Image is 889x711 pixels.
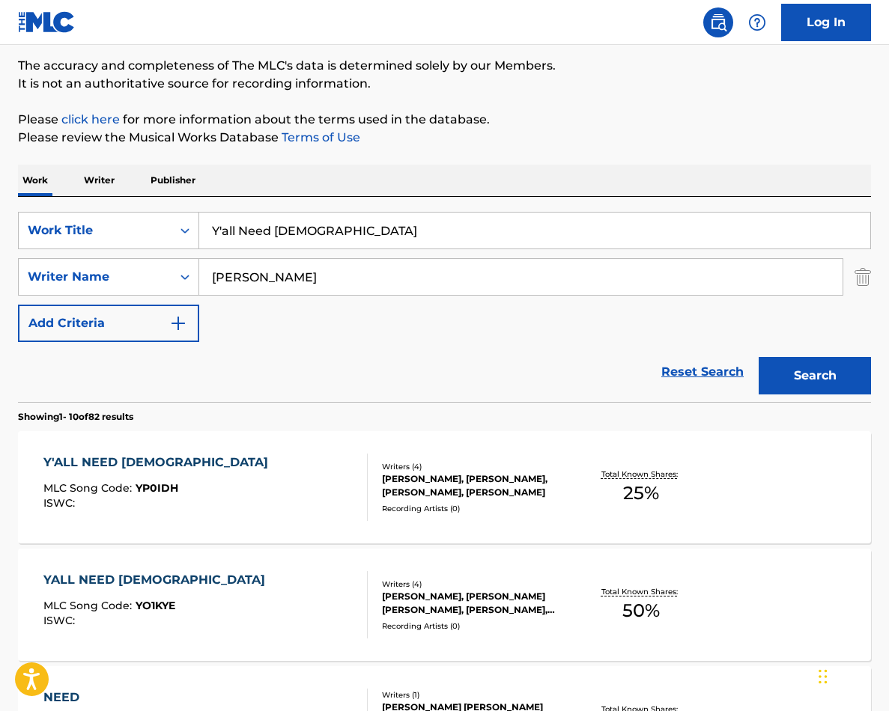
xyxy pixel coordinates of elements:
a: Y'ALL NEED [DEMOGRAPHIC_DATA]MLC Song Code:YP0IDHISWC:Writers (4)[PERSON_NAME], [PERSON_NAME], [P... [18,431,871,543]
div: Help [742,7,772,37]
div: Writers ( 4 ) [382,461,571,472]
p: Showing 1 - 10 of 82 results [18,410,133,424]
div: Recording Artists ( 0 ) [382,620,571,632]
button: Add Criteria [18,305,199,342]
p: It is not an authoritative source for recording information. [18,75,871,93]
p: Total Known Shares: [601,469,682,480]
span: YO1KYE [136,599,175,612]
div: NEED [43,689,177,707]
a: YALL NEED [DEMOGRAPHIC_DATA]MLC Song Code:YO1KYEISWC:Writers (4)[PERSON_NAME], [PERSON_NAME] [PER... [18,549,871,661]
div: YALL NEED [DEMOGRAPHIC_DATA] [43,571,273,589]
iframe: Chat Widget [814,639,889,711]
p: Publisher [146,165,200,196]
button: Search [759,357,871,394]
span: MLC Song Code : [43,481,136,495]
img: MLC Logo [18,11,76,33]
span: MLC Song Code : [43,599,136,612]
p: Total Known Shares: [601,586,682,597]
div: [PERSON_NAME], [PERSON_NAME] [PERSON_NAME], [PERSON_NAME], [PERSON_NAME] [382,590,571,617]
p: Please review the Musical Works Database [18,129,871,147]
div: Drag [819,654,828,699]
img: 9d2ae6d4665cec9f34b9.svg [169,314,187,332]
p: Writer [79,165,119,196]
div: Writer Name [28,268,163,286]
span: YP0IDH [136,481,178,495]
span: 50 % [622,597,660,624]
img: help [748,13,766,31]
a: Log In [781,4,871,41]
form: Search Form [18,212,871,402]
img: search [709,13,727,31]
span: 25 % [623,480,659,507]
p: Please for more information about the terms used in the database. [18,111,871,129]
div: Work Title [28,222,163,239]
a: Public Search [703,7,733,37]
a: click here [61,112,120,126]
div: Recording Artists ( 0 ) [382,503,571,514]
div: Writers ( 1 ) [382,689,571,701]
img: Delete Criterion [855,258,871,296]
span: ISWC : [43,614,79,627]
div: Y'ALL NEED [DEMOGRAPHIC_DATA] [43,454,276,472]
div: Writers ( 4 ) [382,579,571,590]
span: ISWC : [43,496,79,510]
p: Work [18,165,52,196]
div: [PERSON_NAME], [PERSON_NAME], [PERSON_NAME], [PERSON_NAME] [382,472,571,499]
p: The accuracy and completeness of The MLC's data is determined solely by our Members. [18,57,871,75]
a: Reset Search [654,355,751,388]
a: Terms of Use [279,130,360,144]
